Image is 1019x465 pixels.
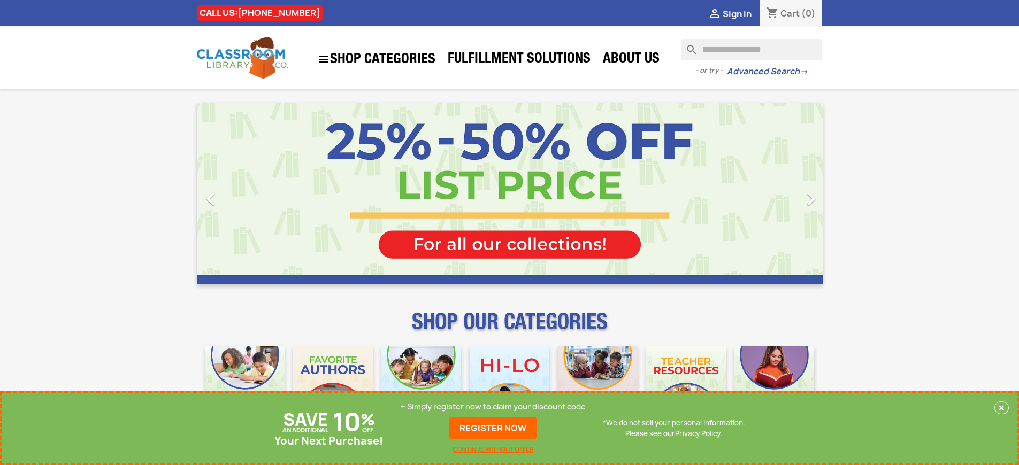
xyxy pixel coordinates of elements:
i: shopping_cart [766,7,779,20]
a:  Sign in [708,8,752,20]
ul: Carousel container [197,103,823,284]
img: CLC_Dyslexia_Mobile.jpg [734,346,814,426]
i: search [681,39,694,52]
span: (0) [801,7,816,19]
p: SHOP OUR CATEGORIES [197,319,823,338]
img: CLC_Teacher_Resources_Mobile.jpg [646,346,726,426]
input: Search [681,39,822,60]
img: CLC_Favorite_Authors_Mobile.jpg [293,346,373,426]
img: Classroom Library Company [197,37,288,79]
a: Next [729,103,823,284]
img: CLC_Phonics_And_Decodables_Mobile.jpg [381,346,461,426]
span: Cart [780,7,800,19]
i:  [317,53,330,66]
span: Sign in [723,8,752,20]
a: SHOP CATEGORIES [312,48,441,71]
a: About Us [597,49,665,71]
i:  [798,185,824,212]
img: CLC_HiLo_Mobile.jpg [470,346,549,426]
div: CALL US: [197,5,323,21]
img: CLC_Bulk_Mobile.jpg [205,346,285,426]
a: [PHONE_NUMBER] [238,7,320,19]
a: Previous [197,103,291,284]
span: - or try - [695,65,727,76]
span: → [800,66,808,77]
i:  [708,8,721,21]
a: Fulfillment Solutions [442,49,596,71]
i:  [197,185,224,212]
img: CLC_Fiction_Nonfiction_Mobile.jpg [558,346,638,426]
a: Advanced Search→ [727,66,808,77]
